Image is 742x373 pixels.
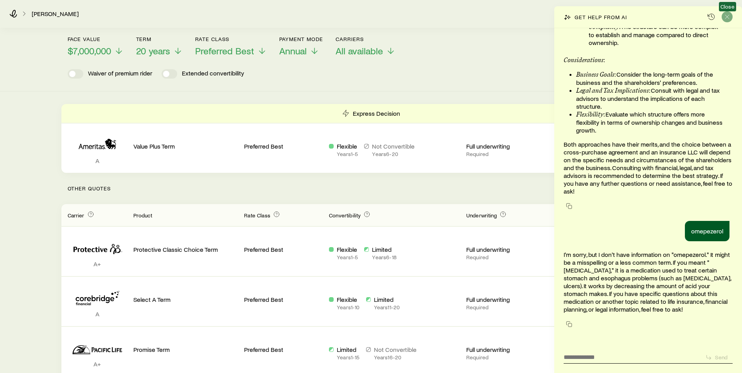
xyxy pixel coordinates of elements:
[195,36,267,42] p: Rate Class
[133,142,238,150] p: Value Plus Term
[136,36,183,42] p: Term
[466,354,545,360] p: Required
[551,292,656,303] p: $5,155
[691,227,723,235] p: omepezerol
[576,87,649,94] strong: Legal and Tax Implications
[374,296,400,303] p: Limited
[466,151,545,157] p: Required
[576,110,723,134] li: : Evaluate which structure offers more flexibility in terms of ownership changes and business gro...
[589,23,723,47] li: : The structure can be more complex to establish and manage compared to direct ownership.
[551,304,656,310] p: per year
[466,246,545,253] p: Full underwriting
[337,354,359,360] p: Years 1 - 15
[576,86,723,110] li: : Consult with legal and tax advisors to understand the implications of each structure.
[374,304,400,310] p: Years 11 - 20
[551,343,656,353] p: $5,161
[279,36,323,57] button: Payment ModeAnnual
[722,11,733,22] button: Close
[337,246,358,253] p: Flexible
[68,212,84,219] span: Carrier
[195,36,267,57] button: Rate ClassPreferred Best
[88,69,152,79] p: Waiver of premium rider
[337,151,358,157] p: Years 1 - 5
[61,104,681,173] div: Term quotes
[372,246,396,253] p: Limited
[68,45,111,56] span: $7,000,000
[551,242,656,253] p: $5,148
[68,157,127,165] p: A
[68,36,124,42] p: Face value
[337,304,359,310] p: Years 1 - 10
[337,142,358,150] p: Flexible
[702,352,733,362] button: Send
[244,296,323,303] p: Preferred Best
[353,109,400,117] p: Express Decision
[182,69,244,79] p: Extended convertibility
[244,346,323,353] p: Preferred Best
[564,56,604,64] strong: Considerations
[466,254,545,260] p: Required
[244,212,270,219] span: Rate Class
[336,36,395,57] button: CarriersAll available
[337,296,359,303] p: Flexible
[551,254,656,260] p: per year
[372,254,396,260] p: Years 6 - 18
[720,4,735,10] span: Close
[279,45,307,56] span: Annual
[715,354,728,360] p: Send
[564,140,733,195] p: Both approaches have their merits, and the choice between a cross-purchase agreement and an insur...
[244,142,323,150] p: Preferred Best
[372,151,415,157] p: Years 6 - 20
[466,304,545,310] p: Required
[136,36,183,57] button: Term20 years
[466,212,497,219] span: Underwriting
[195,45,254,56] span: Preferred Best
[133,296,238,303] p: Select A Term
[564,56,733,64] h3: :
[466,296,545,303] p: Full underwriting
[337,254,358,260] p: Years 1 - 5
[466,142,545,150] p: Full underwriting
[329,212,361,219] span: Convertibility
[133,246,238,253] p: Protective Classic Choice Term
[551,354,656,360] p: per year
[337,346,359,353] p: Limited
[31,10,79,18] a: [PERSON_NAME]
[372,142,415,150] p: Not Convertible
[68,310,127,318] p: A
[136,45,170,56] span: 20 years
[336,36,395,42] p: Carriers
[244,246,323,253] p: Preferred Best
[576,111,604,118] strong: Flexibility
[466,346,545,353] p: Full underwriting
[336,45,383,56] span: All available
[133,212,153,219] span: Product
[279,36,323,42] p: Payment Mode
[575,14,627,20] p: Get help from AI
[61,173,681,204] p: Other Quotes
[68,36,124,57] button: Face value$7,000,000
[374,354,417,360] p: Years 16 - 20
[576,71,614,78] strong: Business Goals
[68,260,127,268] p: A+
[374,346,417,353] p: Not Convertible
[564,251,733,313] p: I'm sorry, but I don't have information on "omepezerol." It might be a misspelling or a less comm...
[576,70,723,86] li: : Consider the long-term goals of the business and the shareholders' preferences.
[68,360,127,368] p: A+
[133,346,238,353] p: Promise Term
